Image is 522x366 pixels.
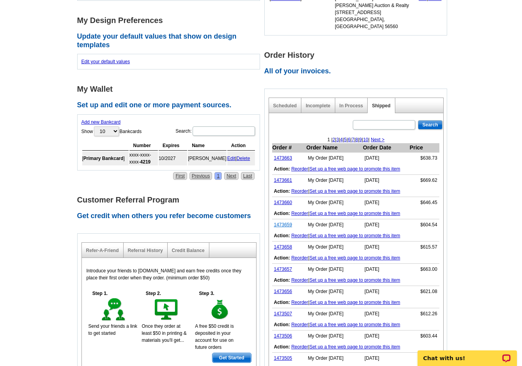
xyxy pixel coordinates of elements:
a: Set up a free web page to promote this item [310,233,400,238]
th: Order # [272,143,306,153]
td: $621.08 [409,286,439,297]
td: | [272,319,439,330]
img: step-1.gif [100,297,127,323]
td: My Order [DATE] [306,242,363,253]
a: Set up a free web page to promote this item [310,188,400,194]
a: Reorder [291,255,308,261]
a: Edit your default values [81,59,130,64]
td: | [272,275,439,286]
td: $604.54 [409,219,439,231]
a: 1473656 [274,289,292,294]
a: Set up a free web page to promote this item [310,344,400,350]
td: | [272,252,439,264]
b: Action: [274,255,290,261]
a: Next [224,172,239,180]
a: Add new Bankcard [81,119,121,125]
td: | [272,186,439,197]
a: Reorder [291,233,308,238]
td: [DATE] [363,219,409,231]
b: Action: [274,233,290,238]
h5: Step 3. [195,290,218,297]
a: 7 [352,137,354,142]
a: Reorder [291,277,308,283]
td: My Order [DATE] [306,197,363,208]
td: My Order [DATE] [306,308,363,320]
span: Once they order at least $50 in printing & materials you'll get... [142,323,186,343]
a: Previous [189,172,212,180]
th: Name [188,141,226,151]
b: Action: [274,344,290,350]
a: Scheduled [273,103,297,108]
td: | [272,163,439,175]
td: $612.26 [409,308,439,320]
td: | [272,297,439,308]
span: A free $50 credit is deposited in your account for use on future orders [195,323,234,350]
td: xxxx-xxxx-xxxx- [129,151,158,165]
a: Edit [227,156,235,161]
strong: 4219 [140,159,151,165]
div: 1 | | | | | | | | | | [269,136,443,143]
td: [DATE] [363,286,409,297]
a: In Process [340,103,363,108]
a: Reorder [291,300,308,305]
td: [PERSON_NAME] [188,151,226,165]
a: 1473658 [274,244,292,250]
h1: Customer Referral Program [77,196,264,204]
td: My Order [DATE] [306,330,363,342]
b: Action: [274,300,290,305]
td: [ ] [82,151,129,165]
th: Expires [159,141,187,151]
a: Reorder [291,322,308,327]
td: My Order [DATE] [306,219,363,231]
td: $669.62 [409,175,439,186]
b: Action: [274,188,290,194]
td: My Order [DATE] [306,264,363,275]
a: 1473659 [274,222,292,227]
td: [DATE] [363,153,409,164]
td: | [227,151,255,165]
span: Get Started [212,353,251,362]
td: $603.44 [409,330,439,342]
a: Reorder [291,211,308,216]
td: [DATE] [363,242,409,253]
h1: Order History [264,51,451,59]
select: ShowBankcards [94,126,119,136]
td: $638.73 [409,153,439,164]
a: Refer-A-Friend [86,248,119,253]
a: Last [241,172,255,180]
td: | [272,341,439,353]
th: Price [409,143,439,153]
h2: All of your invoices. [264,67,451,76]
a: Set up a free web page to promote this item [310,211,400,216]
a: Set up a free web page to promote this item [310,300,400,305]
a: Credit Balance [172,248,205,253]
iframe: LiveChat chat widget [412,341,522,366]
h1: My Design Preferences [77,16,264,25]
input: Search: [193,126,255,136]
h2: Get credit when others you refer become customers [77,212,264,220]
b: Action: [274,166,290,172]
p: Introduce your friends to [DOMAIN_NAME] and earn free credits once they place their first order w... [87,267,251,281]
a: Set up a free web page to promote this item [310,166,400,172]
a: 4 [340,137,343,142]
td: | [272,208,439,219]
a: 3 [336,137,339,142]
a: Reorder [291,166,308,172]
a: 10 [363,137,368,142]
a: 1473505 [274,355,292,361]
a: 1473507 [274,311,292,316]
h5: Step 1. [88,290,112,297]
th: Number [129,141,158,151]
td: $663.00 [409,264,439,275]
h5: Step 2. [142,290,165,297]
td: $614.47 [409,353,439,364]
input: Search [418,120,442,130]
a: Next > [371,137,384,142]
h2: Update your default values that show on design templates [77,32,264,49]
h1: My Wallet [77,85,264,93]
td: My Order [DATE] [306,175,363,186]
td: $646.45 [409,197,439,208]
th: Order Date [363,143,409,153]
